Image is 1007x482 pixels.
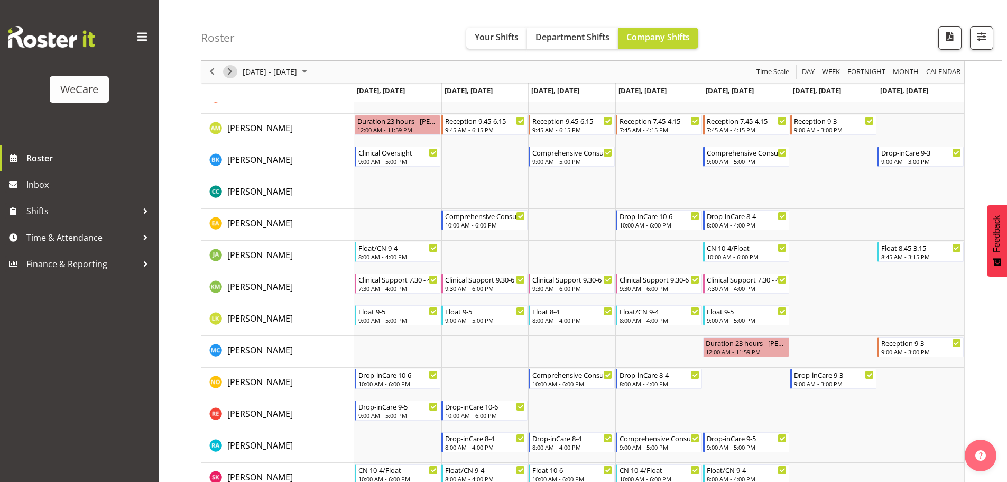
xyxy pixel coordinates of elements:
[535,31,609,43] span: Department Shifts
[881,157,961,166] div: 9:00 AM - 3:00 PM
[800,66,817,79] button: Timeline Day
[532,433,612,443] div: Drop-inCare 8-4
[8,26,95,48] img: Rosterit website logo
[26,150,153,166] span: Roster
[441,305,528,325] div: Liandy Kritzinger"s event - Float 9-5 Begin From Tuesday, September 9, 2025 at 9:00:00 AM GMT+12:...
[707,157,787,166] div: 9:00 AM - 5:00 PM
[221,61,239,83] div: next period
[26,230,137,245] span: Time & Attendance
[877,147,964,167] div: Brian Ko"s event - Drop-inCare 9-3 Begin From Sunday, September 14, 2025 at 9:00:00 AM GMT+12:00 ...
[703,147,789,167] div: Brian Ko"s event - Comprehensive Consult 9-5 Begin From Friday, September 12, 2025 at 9:00:00 AM ...
[532,274,612,285] div: Clinical Support 9.30-6
[987,205,1007,277] button: Feedback - Show survey
[703,210,789,230] div: Ena Advincula"s event - Drop-inCare 8-4 Begin From Friday, September 12, 2025 at 8:00:00 AM GMT+1...
[707,242,787,253] div: CN 10-4/Float
[227,376,293,388] a: [PERSON_NAME]
[616,210,702,230] div: Ena Advincula"s event - Drop-inCare 10-6 Begin From Thursday, September 11, 2025 at 10:00:00 AM G...
[227,249,293,261] span: [PERSON_NAME]
[201,304,354,336] td: Liandy Kritzinger resource
[227,439,293,452] a: [PERSON_NAME]
[755,66,790,79] span: Time Scale
[532,115,612,126] div: Reception 9.45-6.15
[239,61,313,83] div: September 08 - 14, 2025
[358,411,438,420] div: 9:00 AM - 5:00 PM
[227,280,293,293] a: [PERSON_NAME]
[227,281,293,293] span: [PERSON_NAME]
[992,215,1002,252] span: Feedback
[445,465,525,475] div: Float/CN 9-4
[227,153,293,166] a: [PERSON_NAME]
[358,274,438,285] div: Clinical Support 7.30 - 4
[620,125,699,134] div: 7:45 AM - 4:15 PM
[445,86,493,95] span: [DATE], [DATE]
[794,115,874,126] div: Reception 9-3
[620,379,699,388] div: 8:00 AM - 4:00 PM
[938,26,962,50] button: Download a PDF of the roster according to the set date range.
[703,242,789,262] div: Jane Arps"s event - CN 10-4/Float Begin From Friday, September 12, 2025 at 10:00:00 AM GMT+12:00 ...
[358,252,438,261] div: 8:00 AM - 4:00 PM
[227,344,293,357] a: [PERSON_NAME]
[358,465,438,475] div: CN 10-4/Float
[227,440,293,451] span: [PERSON_NAME]
[532,465,612,475] div: Float 10-6
[703,305,789,325] div: Liandy Kritzinger"s event - Float 9-5 Begin From Friday, September 12, 2025 at 9:00:00 AM GMT+12:...
[227,312,293,325] a: [PERSON_NAME]
[707,221,787,229] div: 8:00 AM - 4:00 PM
[707,147,787,158] div: Comprehensive Consult 9-5
[891,66,921,79] button: Timeline Month
[355,305,441,325] div: Liandy Kritzinger"s event - Float 9-5 Begin From Monday, September 8, 2025 at 9:00:00 AM GMT+12:0...
[201,241,354,272] td: Jane Arps resource
[466,28,527,49] button: Your Shifts
[626,31,690,43] span: Company Shifts
[703,274,789,294] div: Kishendri Moodley"s event - Clinical Support 7.30 - 4 Begin From Friday, September 12, 2025 at 7:...
[355,369,441,389] div: Natasha Ottley"s event - Drop-inCare 10-6 Begin From Monday, September 8, 2025 at 10:00:00 AM GMT...
[227,313,293,324] span: [PERSON_NAME]
[358,316,438,324] div: 9:00 AM - 5:00 PM
[881,242,961,253] div: Float 8.45-3.15
[201,145,354,177] td: Brian Ko resource
[706,338,787,348] div: Duration 23 hours - [PERSON_NAME]
[620,316,699,324] div: 8:00 AM - 4:00 PM
[707,125,787,134] div: 7:45 AM - 4:15 PM
[707,211,787,221] div: Drop-inCare 8-4
[529,274,615,294] div: Kishendri Moodley"s event - Clinical Support 9.30-6 Begin From Wednesday, September 10, 2025 at 9...
[201,177,354,209] td: Charlotte Courtney resource
[445,433,525,443] div: Drop-inCare 8-4
[201,336,354,368] td: Mary Childs resource
[358,242,438,253] div: Float/CN 9-4
[531,86,579,95] span: [DATE], [DATE]
[227,376,293,388] span: [PERSON_NAME]
[532,443,612,451] div: 8:00 AM - 4:00 PM
[527,28,618,49] button: Department Shifts
[357,86,405,95] span: [DATE], [DATE]
[532,284,612,293] div: 9:30 AM - 6:00 PM
[445,306,525,316] div: Float 9-5
[925,66,962,79] span: calendar
[227,122,293,134] a: [PERSON_NAME]
[357,125,438,134] div: 12:00 AM - 11:59 PM
[620,274,699,285] div: Clinical Support 9.30-6
[881,252,961,261] div: 8:45 AM - 3:15 PM
[242,66,298,79] span: [DATE] - [DATE]
[26,203,137,219] span: Shifts
[358,369,438,380] div: Drop-inCare 10-6
[618,86,667,95] span: [DATE], [DATE]
[707,252,787,261] div: 10:00 AM - 6:00 PM
[616,432,702,452] div: Rachna Anderson"s event - Comprehensive Consult 9-5 Begin From Thursday, September 11, 2025 at 9:...
[793,86,841,95] span: [DATE], [DATE]
[877,242,964,262] div: Jane Arps"s event - Float 8.45-3.15 Begin From Sunday, September 14, 2025 at 8:45:00 AM GMT+12:00...
[620,115,699,126] div: Reception 7.45-4.15
[532,369,612,380] div: Comprehensive Consult 10-6
[445,221,525,229] div: 10:00 AM - 6:00 PM
[60,81,98,97] div: WeCare
[703,337,789,357] div: Mary Childs"s event - Duration 23 hours - Mary Childs Begin From Friday, September 12, 2025 at 12...
[706,348,787,356] div: 12:00 AM - 11:59 PM
[846,66,886,79] span: Fortnight
[616,115,702,135] div: Antonia Mao"s event - Reception 7.45-4.15 Begin From Thursday, September 11, 2025 at 7:45:00 AM G...
[355,401,441,421] div: Rachel Els"s event - Drop-inCare 9-5 Begin From Monday, September 8, 2025 at 9:00:00 AM GMT+12:00...
[358,147,438,158] div: Clinical Oversight
[620,284,699,293] div: 9:30 AM - 6:00 PM
[532,125,612,134] div: 9:45 AM - 6:15 PM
